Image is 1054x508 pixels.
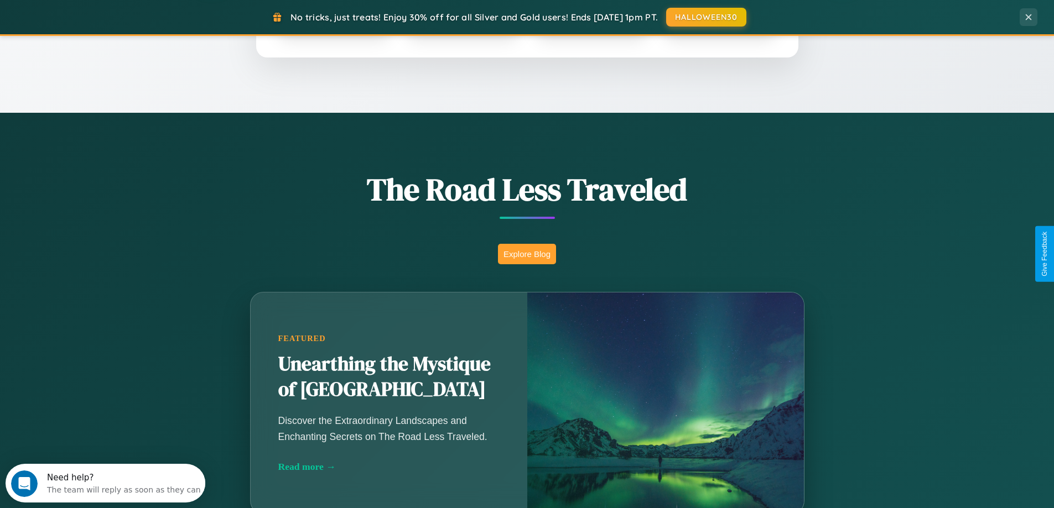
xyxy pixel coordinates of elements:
div: The team will reply as soon as they can [41,18,195,30]
h2: Unearthing the Mystique of [GEOGRAPHIC_DATA] [278,352,500,402]
span: No tricks, just treats! Enjoy 30% off for all Silver and Gold users! Ends [DATE] 1pm PT. [290,12,658,23]
div: Read more → [278,461,500,473]
div: Give Feedback [1041,232,1048,276]
h1: The Road Less Traveled [195,168,859,211]
button: HALLOWEEN30 [666,8,746,27]
iframe: Intercom live chat [11,470,38,497]
div: Need help? [41,9,195,18]
div: Open Intercom Messenger [4,4,206,35]
p: Discover the Extraordinary Landscapes and Enchanting Secrets on The Road Less Traveled. [278,413,500,444]
iframe: Intercom live chat discovery launcher [6,464,205,502]
div: Featured [278,334,500,343]
button: Explore Blog [498,244,556,264]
